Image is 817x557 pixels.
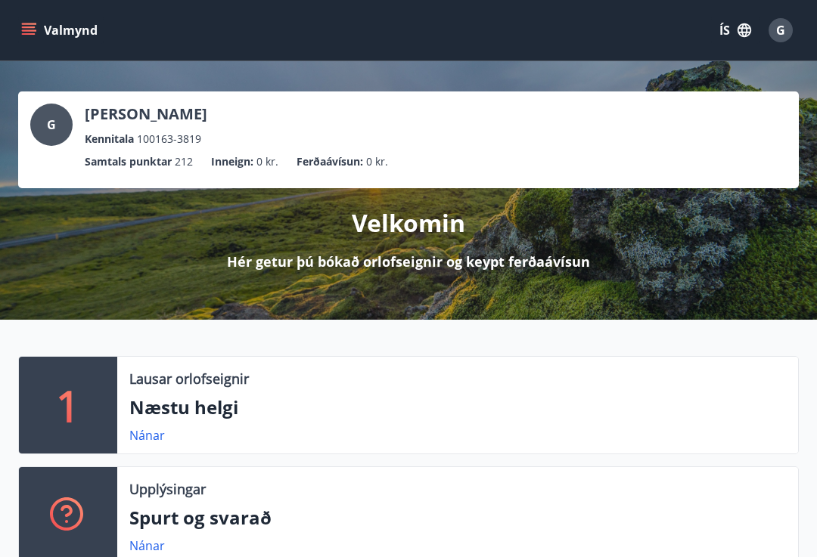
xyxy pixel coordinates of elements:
[256,153,278,170] span: 0 kr.
[129,395,786,420] p: Næstu helgi
[366,153,388,170] span: 0 kr.
[129,427,165,444] a: Nánar
[85,104,207,125] p: [PERSON_NAME]
[85,131,134,147] p: Kennitala
[352,206,465,240] p: Velkomin
[763,12,799,48] button: G
[129,505,786,531] p: Spurt og svarað
[175,153,193,170] span: 212
[47,116,56,133] span: G
[129,369,249,388] p: Lausar orlofseignir
[137,131,201,147] span: 100163-3819
[85,153,172,170] p: Samtals punktar
[129,537,165,554] a: Nánar
[227,252,590,271] p: Hér getur þú bókað orlofseignir og keypt ferðaávísun
[211,153,253,170] p: Inneign :
[297,153,363,170] p: Ferðaávísun :
[56,376,80,434] p: 1
[776,22,785,39] span: G
[711,17,760,44] button: ÍS
[129,479,206,499] p: Upplýsingar
[18,17,104,44] button: menu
